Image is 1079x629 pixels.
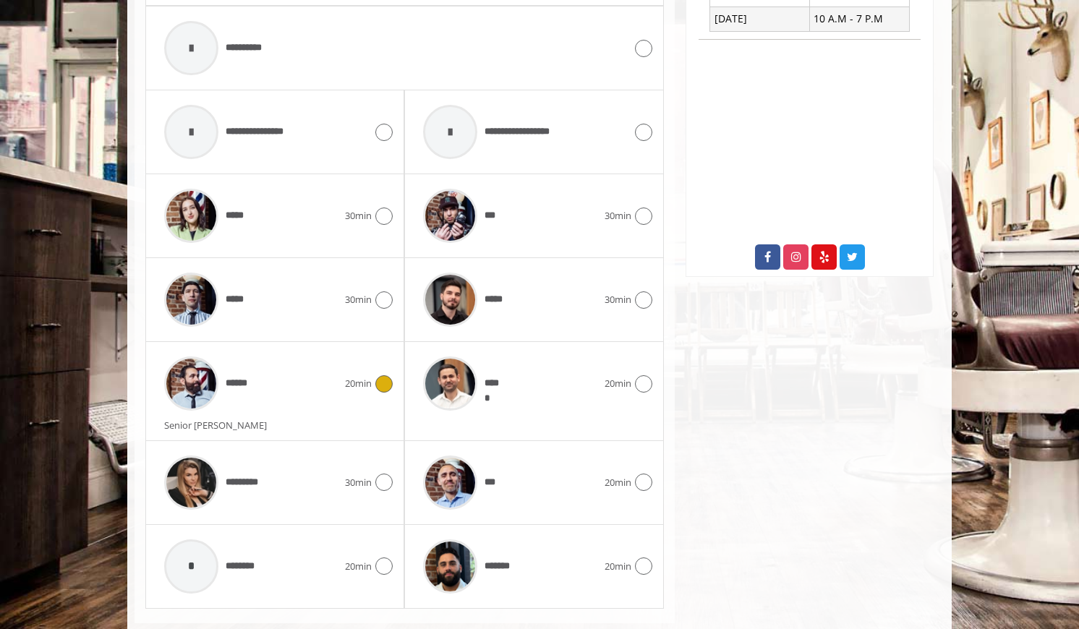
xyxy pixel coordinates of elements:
[605,559,631,574] span: 20min
[809,7,909,31] td: 10 A.M - 7 P.M
[345,559,372,574] span: 20min
[345,475,372,490] span: 30min
[345,292,372,307] span: 30min
[710,7,810,31] td: [DATE]
[605,376,631,391] span: 20min
[345,376,372,391] span: 20min
[164,419,274,432] span: Senior [PERSON_NAME]
[605,475,631,490] span: 20min
[605,292,631,307] span: 30min
[605,208,631,223] span: 30min
[345,208,372,223] span: 30min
